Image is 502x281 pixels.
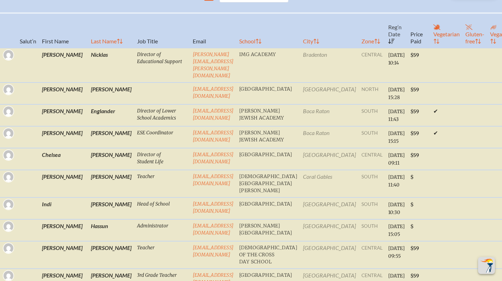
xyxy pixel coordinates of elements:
td: [PERSON_NAME] [39,241,88,269]
a: [EMAIL_ADDRESS][DOMAIN_NAME] [193,223,234,236]
span: $59 [410,87,419,93]
td: central [359,148,385,170]
td: Head of School [134,197,190,219]
td: south [359,104,385,126]
td: [DEMOGRAPHIC_DATA] of the Cross Day School [236,241,300,269]
td: Director of Lower School Academics [134,104,190,126]
td: south [359,170,385,197]
span: [DATE] 11:40 [388,174,405,188]
img: Gravatar [4,243,13,253]
th: School [236,13,300,48]
a: [EMAIL_ADDRESS][DOMAIN_NAME] [193,201,234,214]
a: [EMAIL_ADDRESS][DOMAIN_NAME] [193,108,234,121]
a: [EMAIL_ADDRESS][DOMAIN_NAME] [193,152,234,165]
span: $59 [410,152,419,158]
span: $ [410,174,414,180]
img: Gravatar [4,150,13,160]
span: $59 [410,109,419,115]
span: $ [410,224,414,230]
td: Bradenton [300,48,359,83]
span: ✔ [433,129,438,136]
a: [EMAIL_ADDRESS][DOMAIN_NAME] [193,86,234,99]
td: Director of Educational Support [134,48,190,83]
td: Indi [39,197,88,219]
td: Chelsea [39,148,88,170]
td: [GEOGRAPHIC_DATA] [236,83,300,104]
th: City [300,13,359,48]
img: Gravatar [4,128,13,138]
span: [DATE] 10:30 [388,202,405,215]
img: Gravatar [4,221,13,231]
span: $59 [410,130,419,136]
th: Price Paid [408,13,430,48]
span: $59 [410,52,419,58]
td: Nicklas [88,48,134,83]
td: central [359,241,385,269]
td: [PERSON_NAME] [88,126,134,148]
td: Englander [88,104,134,126]
td: [GEOGRAPHIC_DATA] [300,219,359,241]
td: [PERSON_NAME] [88,170,134,197]
td: Coral Gables [300,170,359,197]
td: [GEOGRAPHIC_DATA] [236,148,300,170]
span: [DATE] 10:14 [388,52,405,66]
a: [EMAIL_ADDRESS][DOMAIN_NAME] [193,245,234,258]
td: south [359,219,385,241]
th: Email [190,13,236,48]
td: Boca Raton [300,104,359,126]
span: $59 [410,273,419,279]
td: IMG Academy [236,48,300,83]
td: [PERSON_NAME] [39,170,88,197]
img: Gravatar [4,172,13,182]
th: Last Name [88,13,134,48]
td: [PERSON_NAME][GEOGRAPHIC_DATA] [236,219,300,241]
td: [PERSON_NAME] [39,104,88,126]
a: [PERSON_NAME][EMAIL_ADDRESS][PERSON_NAME][DOMAIN_NAME] [193,51,234,79]
td: [PERSON_NAME] [88,241,134,269]
span: [DATE] 15:15 [388,130,405,144]
td: [PERSON_NAME] Jewish Academy [236,104,300,126]
td: ESE Coordinator [134,126,190,148]
td: Teacher [134,170,190,197]
td: [PERSON_NAME] [88,83,134,104]
td: Boca Raton [300,126,359,148]
td: [DEMOGRAPHIC_DATA][GEOGRAPHIC_DATA][PERSON_NAME] [236,170,300,197]
td: [GEOGRAPHIC_DATA] [300,241,359,269]
td: Administrator [134,219,190,241]
td: [PERSON_NAME] [39,126,88,148]
td: [GEOGRAPHIC_DATA] [236,197,300,219]
th: Vegetarian [430,13,463,48]
a: [EMAIL_ADDRESS][DOMAIN_NAME] [193,173,234,187]
span: [DATE] 09:11 [388,152,405,166]
td: [PERSON_NAME] [39,219,88,241]
td: south [359,126,385,148]
th: Salut’n [17,13,39,48]
td: [PERSON_NAME] [39,83,88,104]
th: Gluten-free [463,13,487,48]
span: [DATE] 09:55 [388,245,405,259]
button: Scroll Top [478,257,495,274]
td: north [359,83,385,104]
a: [EMAIL_ADDRESS][DOMAIN_NAME] [193,130,234,143]
img: Gravatar [4,200,13,209]
span: [DATE] 15:05 [388,224,405,237]
td: south [359,197,385,219]
span: $ [410,202,414,208]
td: [GEOGRAPHIC_DATA] [300,83,359,104]
td: central [359,48,385,83]
span: [DATE] 15:28 [388,87,405,100]
td: Director of Student Life [134,148,190,170]
td: [GEOGRAPHIC_DATA] [300,148,359,170]
td: [PERSON_NAME] [39,48,88,83]
th: First Name [39,13,88,48]
td: [GEOGRAPHIC_DATA] [300,197,359,219]
th: Job Title [134,13,190,48]
th: Zone [359,13,385,48]
span: $59 [410,245,419,251]
td: [PERSON_NAME] Jewish Academy [236,126,300,148]
td: [PERSON_NAME] [88,197,134,219]
img: Gravatar [4,271,13,281]
img: Gravatar [4,85,13,94]
img: Gravatar [4,106,13,116]
img: Gravatar [4,50,13,60]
